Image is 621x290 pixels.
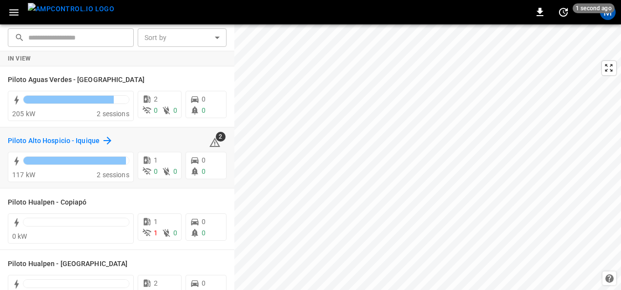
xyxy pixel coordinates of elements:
span: 1 [154,156,158,164]
span: 0 [202,279,206,287]
span: 0 [202,106,206,114]
h6: Piloto Alto Hospicio - Iquique [8,136,100,146]
span: 1 [154,218,158,226]
span: 0 [202,218,206,226]
h6: Piloto Hualpen - Santiago [8,259,127,269]
span: 1 second ago [573,3,615,13]
span: 2 sessions [97,171,129,179]
span: 2 sessions [97,110,129,118]
span: 1 [154,229,158,237]
span: 0 [173,167,177,175]
button: set refresh interval [556,4,571,20]
span: 0 [202,167,206,175]
span: 205 kW [12,110,35,118]
span: 117 kW [12,171,35,179]
span: 2 [154,279,158,287]
span: 0 [173,106,177,114]
h6: Piloto Aguas Verdes - Antofagasta [8,75,145,85]
img: ampcontrol.io logo [28,3,114,15]
h6: Piloto Hualpen - Copiapó [8,197,86,208]
span: 2 [216,132,226,142]
span: 0 [154,106,158,114]
span: 2 [154,95,158,103]
strong: In View [8,55,31,62]
span: 0 [173,229,177,237]
span: 0 [202,156,206,164]
span: 0 kW [12,232,27,240]
span: 0 [154,167,158,175]
canvas: Map [234,24,621,290]
span: 0 [202,229,206,237]
span: 0 [202,95,206,103]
